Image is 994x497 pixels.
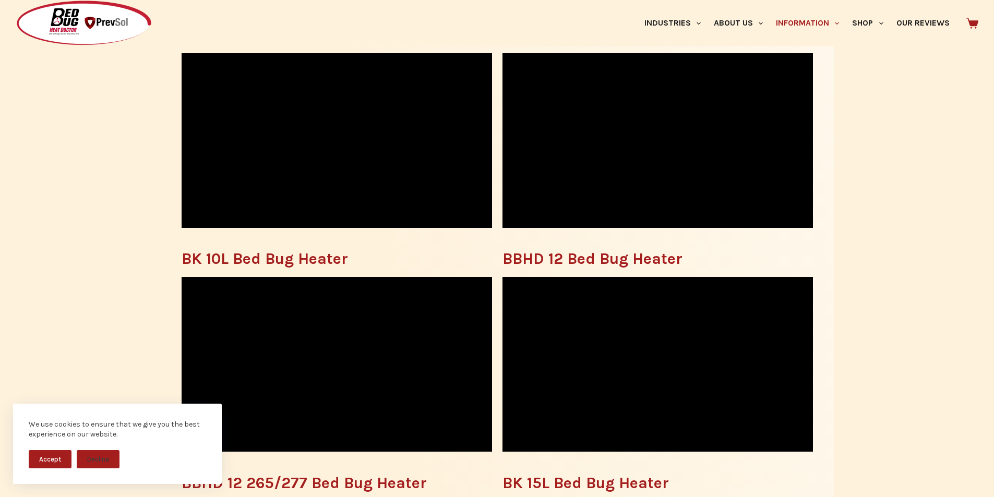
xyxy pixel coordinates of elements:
iframe: BBHD12 Bed Bug Heater Instructional Video from Bed Bug Heat Doctor [502,277,813,452]
h3: BBHD 12 265/277 Bed Bug Heater [182,475,492,491]
div: We use cookies to ensure that we give you the best experience on our website. [29,419,206,440]
h3: BK 15L Bed Bug Heater [502,475,813,491]
h3: BK 10L Bed Bug Heater [182,251,492,266]
iframe: BBHD8 Bed Bug Heater Instructional Video from Bed Bug Heat Doctor [502,53,813,228]
iframe: BBHD Pro7 Bed Bug Heater Instructional Video from Bed Bug Heat Doctor [182,53,492,228]
button: Accept [29,450,71,468]
button: Decline [77,450,119,468]
iframe: BK10 Bed Bug Heater Instructional Video from Bed Bug Heat Doctor [182,277,492,452]
h3: BBHD 12 Bed Bug Heater [502,251,813,266]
